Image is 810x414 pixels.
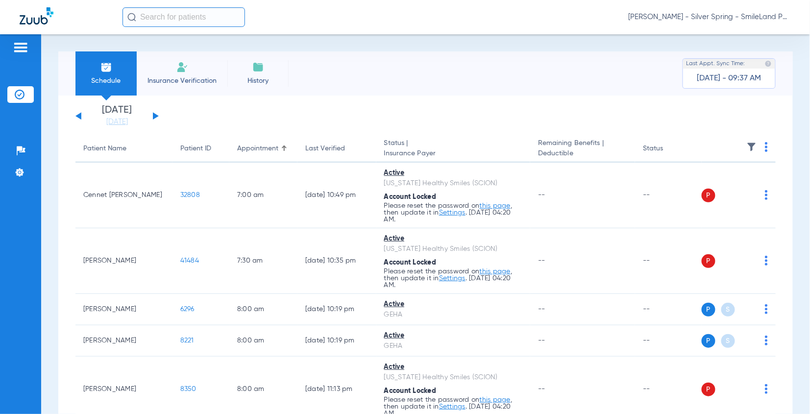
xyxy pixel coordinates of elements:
[384,362,522,372] div: Active
[127,13,136,22] img: Search Icon
[765,142,768,152] img: group-dot-blue.svg
[480,268,511,275] a: this page
[88,117,147,127] a: [DATE]
[635,294,701,325] td: --
[635,135,701,163] th: Status
[180,306,195,313] span: 6296
[180,192,200,198] span: 32808
[635,228,701,294] td: --
[297,325,376,357] td: [DATE] 10:19 PM
[702,254,715,268] span: P
[538,148,627,159] span: Deductible
[13,42,28,53] img: hamburger-icon
[384,178,522,189] div: [US_STATE] Healthy Smiles (SCION)
[743,304,753,314] img: x.svg
[229,325,297,357] td: 8:00 AM
[538,306,545,313] span: --
[305,144,345,154] div: Last Verified
[439,209,466,216] a: Settings
[83,76,129,86] span: Schedule
[384,268,522,289] p: Please reset the password on , then update it in . [DATE] 04:20 AM.
[252,61,264,73] img: History
[480,396,511,403] a: this page
[229,163,297,228] td: 7:00 AM
[83,144,165,154] div: Patient Name
[384,310,522,320] div: GEHA
[697,73,761,83] span: [DATE] - 09:37 AM
[100,61,112,73] img: Schedule
[538,337,545,344] span: --
[176,61,188,73] img: Manual Insurance Verification
[297,163,376,228] td: [DATE] 10:49 PM
[180,257,199,264] span: 41484
[384,148,522,159] span: Insurance Payer
[305,144,368,154] div: Last Verified
[743,256,753,266] img: x.svg
[743,336,753,345] img: x.svg
[384,331,522,341] div: Active
[384,299,522,310] div: Active
[702,334,715,348] span: P
[180,144,211,154] div: Patient ID
[480,202,511,209] a: this page
[765,256,768,266] img: group-dot-blue.svg
[88,105,147,127] li: [DATE]
[20,7,53,24] img: Zuub Logo
[229,228,297,294] td: 7:30 AM
[75,228,172,294] td: [PERSON_NAME]
[384,341,522,351] div: GEHA
[237,144,278,154] div: Appointment
[123,7,245,27] input: Search for patients
[702,303,715,317] span: P
[83,144,126,154] div: Patient Name
[743,384,753,394] img: x.svg
[747,142,757,152] img: filter.svg
[144,76,220,86] span: Insurance Verification
[439,275,466,282] a: Settings
[765,336,768,345] img: group-dot-blue.svg
[538,257,545,264] span: --
[635,163,701,228] td: --
[75,294,172,325] td: [PERSON_NAME]
[75,163,172,228] td: Cennet [PERSON_NAME]
[235,76,281,86] span: History
[180,386,196,392] span: 8350
[702,189,715,202] span: P
[229,294,297,325] td: 8:00 AM
[75,325,172,357] td: [PERSON_NAME]
[765,60,772,67] img: last sync help info
[702,383,715,396] span: P
[297,294,376,325] td: [DATE] 10:19 PM
[765,304,768,314] img: group-dot-blue.svg
[721,303,735,317] span: S
[743,190,753,200] img: x.svg
[439,403,466,410] a: Settings
[629,12,790,22] span: [PERSON_NAME] - Silver Spring - SmileLand PD
[384,259,437,266] span: Account Locked
[180,144,221,154] div: Patient ID
[384,168,522,178] div: Active
[687,59,745,69] span: Last Appt. Sync Time:
[384,234,522,244] div: Active
[635,325,701,357] td: --
[721,334,735,348] span: S
[297,228,376,294] td: [DATE] 10:35 PM
[180,337,194,344] span: 8221
[765,384,768,394] img: group-dot-blue.svg
[538,386,545,392] span: --
[384,194,437,200] span: Account Locked
[384,388,437,394] span: Account Locked
[376,135,530,163] th: Status |
[765,190,768,200] img: group-dot-blue.svg
[237,144,290,154] div: Appointment
[538,192,545,198] span: --
[384,372,522,383] div: [US_STATE] Healthy Smiles (SCION)
[530,135,635,163] th: Remaining Benefits |
[384,202,522,223] p: Please reset the password on , then update it in . [DATE] 04:20 AM.
[384,244,522,254] div: [US_STATE] Healthy Smiles (SCION)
